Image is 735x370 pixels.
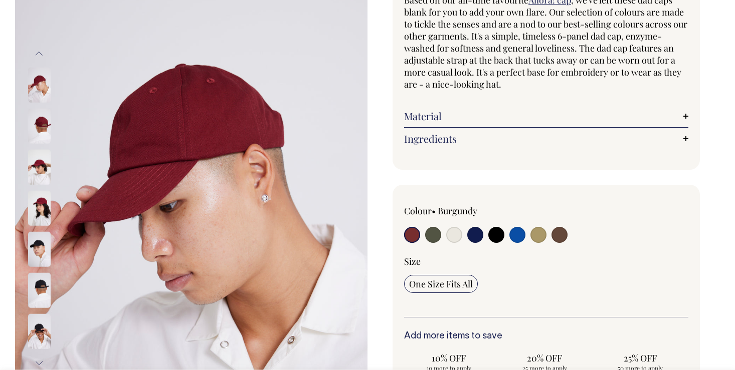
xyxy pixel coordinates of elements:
[404,110,688,122] a: Material
[505,352,585,364] span: 20% OFF
[28,150,51,185] img: burgundy
[601,352,680,364] span: 25% OFF
[404,331,688,341] h6: Add more items to save
[28,68,51,103] img: burgundy
[404,133,688,145] a: Ingredients
[404,255,688,267] div: Size
[28,232,51,267] img: black
[409,352,489,364] span: 10% OFF
[28,109,51,144] img: burgundy
[409,278,473,290] span: One Size Fits All
[404,205,518,217] div: Colour
[28,191,51,226] img: burgundy
[438,205,477,217] label: Burgundy
[404,275,478,293] input: One Size Fits All
[28,273,51,308] img: black
[32,42,47,65] button: Previous
[432,205,436,217] span: •
[28,314,51,349] img: black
